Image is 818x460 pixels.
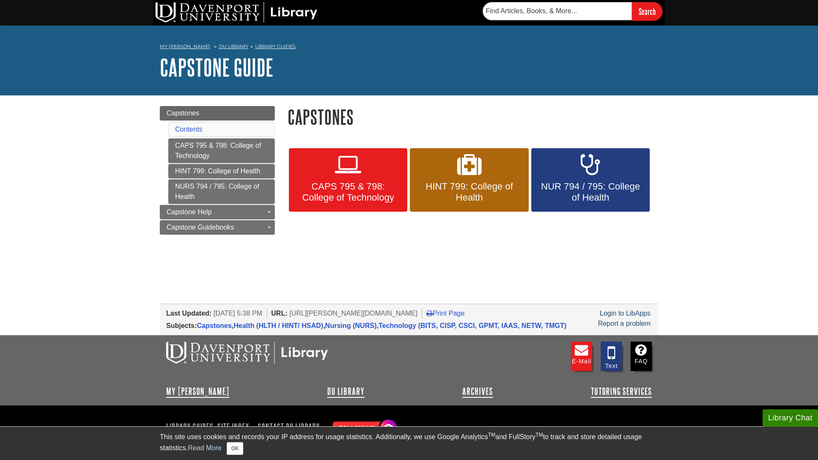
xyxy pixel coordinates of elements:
[197,322,232,329] a: Capstones
[166,420,253,434] a: Library Guides: Site Index
[416,181,522,203] span: HINT 799: College of Health
[538,181,643,203] span: NUR 794 / 795: College of Health
[571,342,592,371] a: E-mail
[483,2,662,20] form: Searches DU Library's articles, books, and more
[255,43,296,49] a: Library Guides
[531,148,650,212] a: NUR 794 / 795: College of Health
[213,310,262,317] span: [DATE] 5:38 PM
[601,342,622,371] a: Text
[160,41,658,55] nav: breadcrumb
[254,420,323,434] a: Contact DU Library
[536,432,543,438] sup: TM
[327,386,365,397] a: DU Library
[156,2,317,23] img: DU Library
[160,220,275,235] a: Capstone Guidebooks
[168,138,275,163] a: CAPS 795 & 798: College of Technology
[160,432,658,455] div: This site uses cookies and records your IP address for usage statistics. Additionally, we use Goo...
[325,322,377,329] a: Nursing (NURS)
[188,444,222,451] a: Read More
[763,409,818,427] button: Library Chat
[197,322,567,329] span: , , ,
[426,310,465,317] a: Print Page
[289,148,407,212] a: CAPS 795 & 798: College of Technology
[168,179,275,204] a: NURS 794 / 795: College of Health
[233,322,323,329] a: Health (HLTH / HINT/ HSAD)
[271,310,288,317] span: URL:
[160,54,274,80] a: Capstone Guide
[410,148,528,212] a: HINT 799: College of Health
[166,342,328,364] img: DU Libraries
[166,322,197,329] span: Subjects:
[483,2,632,20] input: Find Articles, Books, & More...
[160,106,275,235] div: Guide Page Menu
[288,106,658,128] h1: Capstones
[167,208,212,216] span: Capstone Help
[289,310,418,317] span: [URL][PERSON_NAME][DOMAIN_NAME]
[632,2,662,20] input: Search
[168,164,275,178] a: HINT 799: College of Health
[175,126,202,133] a: Contents
[378,322,566,329] a: Technology (BITS, CISP, CSCI, GPMT, IAAS, NETW, TMGT)
[166,310,212,317] span: Last Updated:
[219,43,248,49] a: DU Library
[488,432,495,438] sup: TM
[295,181,401,203] span: CAPS 795 & 798: College of Technology
[462,386,493,397] a: Archives
[167,109,199,117] span: Capstones
[160,106,275,121] a: Capstones
[160,205,275,219] a: Capstone Help
[591,386,652,397] a: Tutoring Services
[328,416,399,440] img: Follow Us! Instagram
[426,310,433,316] i: Print Page
[160,43,210,50] a: My [PERSON_NAME]
[167,224,234,231] span: Capstone Guidebooks
[166,386,229,397] a: My [PERSON_NAME]
[227,442,243,455] button: Close
[631,342,652,371] a: FAQ
[600,310,651,317] a: Login to LibApps
[598,320,651,327] a: Report a problem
